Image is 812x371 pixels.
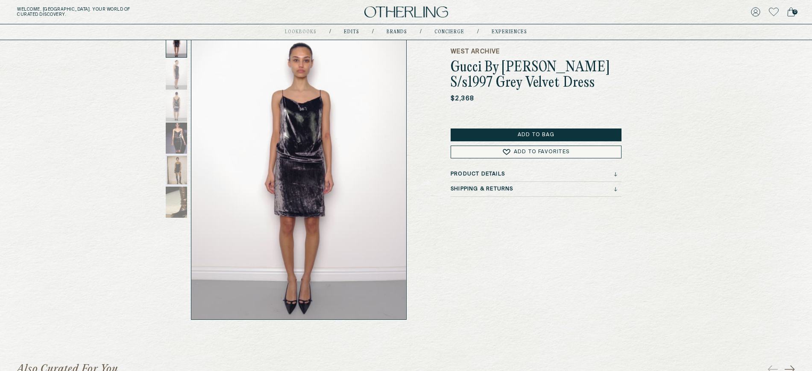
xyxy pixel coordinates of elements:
[166,123,187,154] img: Thumbnail 4
[792,9,797,15] span: 0
[451,60,621,91] h1: Gucci By [PERSON_NAME] S/s1997 Grey Velvet Dress
[329,29,331,35] div: /
[166,91,187,122] img: Thumbnail 3
[191,26,406,319] img: Gucci by Tom Ford S/S1997 grey velvet dress
[451,186,513,192] h3: Shipping & Returns
[451,129,621,141] button: Add to Bag
[372,29,374,35] div: /
[285,30,317,34] a: lookbooks
[492,30,527,34] a: experiences
[420,29,422,35] div: /
[364,6,448,18] img: logo
[166,155,187,186] img: Thumbnail 5
[451,171,505,177] h3: Product Details
[451,94,474,103] p: $2,368
[166,58,187,90] img: Thumbnail 2
[787,6,795,18] a: 0
[17,7,250,17] h5: Welcome, [GEOGRAPHIC_DATA] . Your world of curated discovery.
[451,146,621,158] button: Add to Favorites
[451,47,621,56] h5: West Archive
[434,30,464,34] a: concierge
[477,29,479,35] div: /
[513,149,569,155] span: Add to Favorites
[344,30,359,34] a: Edits
[166,187,187,218] img: Thumbnail 6
[387,30,407,34] a: Brands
